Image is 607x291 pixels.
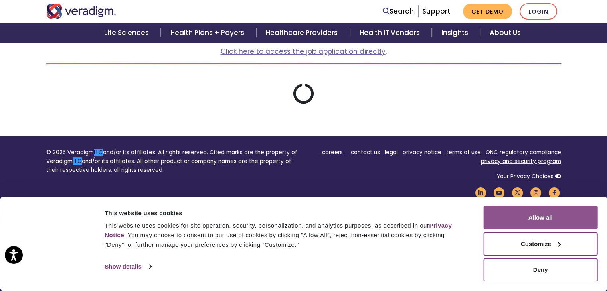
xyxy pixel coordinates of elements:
a: Life Sciences [95,23,161,43]
multi-find-1-extension: highlighted by Multi Find [94,149,103,156]
multi-find-1-extension: highlighted by Multi Find [73,157,82,165]
p: . [46,46,561,57]
button: Deny [483,258,597,281]
a: Veradigm Twitter Link [511,189,524,196]
div: This website uses cookies for site operation, security, personalization, and analytics purposes, ... [105,221,465,250]
a: Veradigm Instagram Link [529,189,543,196]
a: Search [383,6,414,17]
a: Click here to access the job application directly [221,47,386,56]
button: Allow all [483,206,597,229]
a: careers [322,149,343,156]
a: Health IT Vendors [350,23,432,43]
p: © 2025 Veradigm and/or its affiliates. All rights reserved. Cited marks are the property of Verad... [46,148,298,174]
a: Login [520,3,557,20]
a: Get Demo [463,4,512,19]
img: Veradigm logo [46,4,116,19]
a: legal [385,149,398,156]
div: This website uses cookies [105,208,465,218]
a: Healthcare Providers [256,23,350,43]
a: Veradigm YouTube Link [492,189,506,196]
a: Insights [432,23,480,43]
a: ONC regulatory compliance [486,149,561,156]
a: Show details [105,261,151,273]
a: terms of use [446,149,481,156]
a: Veradigm Facebook Link [548,189,561,196]
a: Veradigm LinkedIn Link [474,189,488,196]
button: Customize [483,232,597,256]
a: Support [422,6,450,16]
a: contact us [351,149,380,156]
a: Your Privacy Choices [497,173,554,180]
a: Health Plans + Payers [161,23,256,43]
a: privacy notice [403,149,441,156]
a: About Us [480,23,530,43]
a: privacy and security program [481,157,561,165]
